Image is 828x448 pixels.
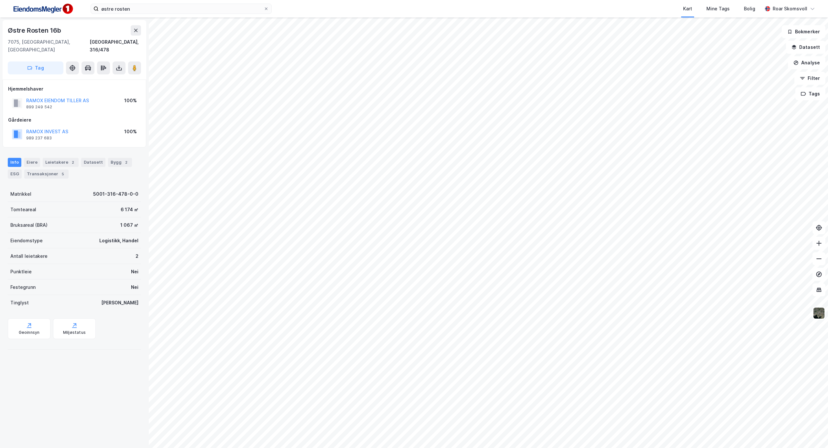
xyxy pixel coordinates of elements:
[10,237,43,245] div: Eiendomstype
[124,128,137,136] div: 100%
[90,38,141,54] div: [GEOGRAPHIC_DATA], 316/478
[8,116,141,124] div: Gårdeiere
[121,206,138,213] div: 6 174 ㎡
[788,56,825,69] button: Analyse
[24,169,69,179] div: Transaksjoner
[120,221,138,229] div: 1 067 ㎡
[81,158,105,167] div: Datasett
[26,104,52,110] div: 899 249 542
[99,237,138,245] div: Logistikk, Handel
[70,159,76,166] div: 2
[60,171,66,177] div: 5
[8,38,90,54] div: 7075, [GEOGRAPHIC_DATA], [GEOGRAPHIC_DATA]
[19,330,40,335] div: Geoinnsyn
[8,85,141,93] div: Hjemmelshaver
[10,268,32,276] div: Punktleie
[99,4,264,14] input: Søk på adresse, matrikkel, gårdeiere, leietakere eller personer
[786,41,825,54] button: Datasett
[10,2,75,16] img: F4PB6Px+NJ5v8B7XTbfpPpyloAAAAASUVORK5CYII=
[813,307,825,319] img: 9k=
[10,206,36,213] div: Tomteareal
[101,299,138,307] div: [PERSON_NAME]
[773,5,807,13] div: Roar Skomsvoll
[10,283,36,291] div: Festegrunn
[136,252,138,260] div: 2
[24,158,40,167] div: Eiere
[123,159,129,166] div: 2
[26,136,52,141] div: 989 237 683
[683,5,692,13] div: Kart
[10,252,48,260] div: Antall leietakere
[43,158,79,167] div: Leietakere
[8,61,63,74] button: Tag
[8,25,62,36] div: Østre Rosten 16b
[10,190,31,198] div: Matrikkel
[8,169,22,179] div: ESG
[131,268,138,276] div: Nei
[782,25,825,38] button: Bokmerker
[10,221,48,229] div: Bruksareal (BRA)
[8,158,21,167] div: Info
[93,190,138,198] div: 5001-316-478-0-0
[796,417,828,448] iframe: Chat Widget
[131,283,138,291] div: Nei
[108,158,132,167] div: Bygg
[794,72,825,85] button: Filter
[124,97,137,104] div: 100%
[706,5,730,13] div: Mine Tags
[10,299,29,307] div: Tinglyst
[63,330,86,335] div: Miljøstatus
[795,87,825,100] button: Tags
[744,5,755,13] div: Bolig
